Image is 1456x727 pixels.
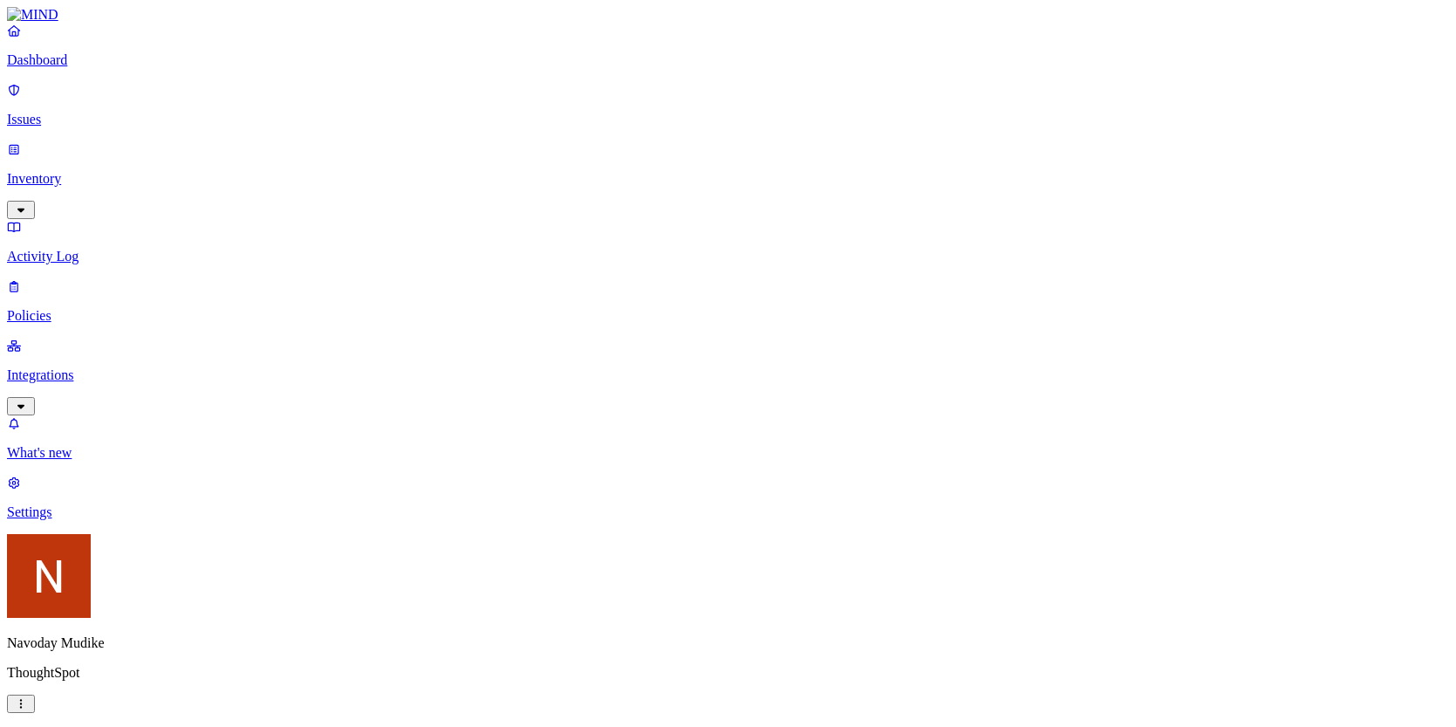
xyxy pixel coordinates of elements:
[7,635,1449,651] p: Navoday Mudike
[7,445,1449,461] p: What's new
[7,52,1449,68] p: Dashboard
[7,171,1449,187] p: Inventory
[7,534,91,618] img: Navoday Mudike
[7,504,1449,520] p: Settings
[7,308,1449,324] p: Policies
[7,367,1449,383] p: Integrations
[7,249,1449,264] p: Activity Log
[7,7,58,23] img: MIND
[7,665,1449,681] p: ThoughtSpot
[7,112,1449,127] p: Issues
